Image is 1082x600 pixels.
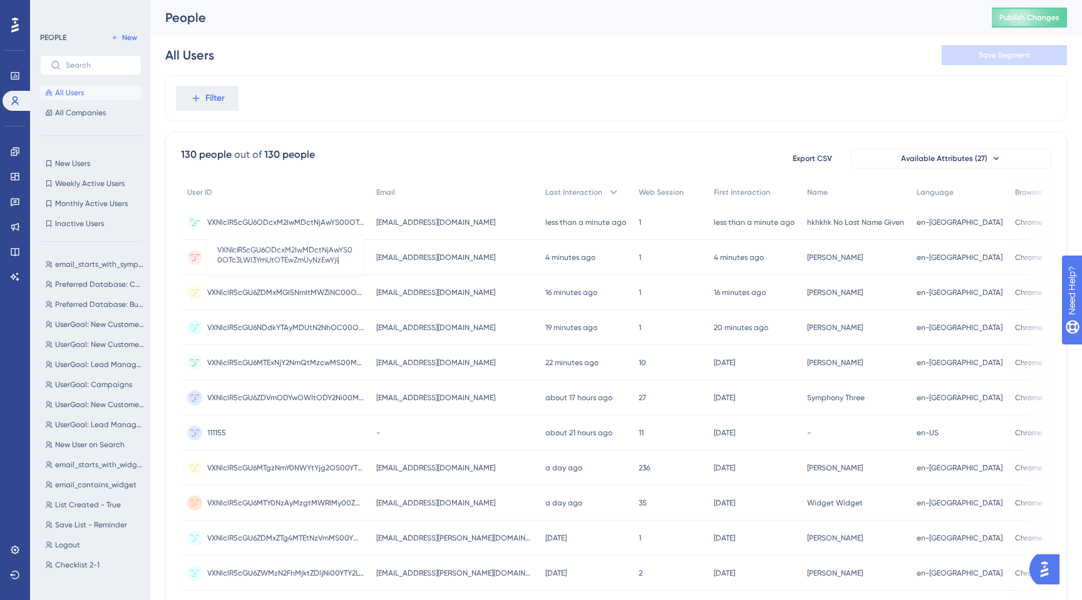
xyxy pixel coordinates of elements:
[1015,252,1043,262] span: Chrome
[1015,323,1043,333] span: Chrome
[40,497,149,512] button: List Created - True
[781,148,843,168] button: Export CSV
[545,534,567,542] time: [DATE]
[639,358,646,368] span: 10
[40,437,149,452] button: New User on Search
[1015,568,1043,578] span: Chrome
[793,153,832,163] span: Export CSV
[917,463,1002,473] span: en-[GEOGRAPHIC_DATA]
[639,463,650,473] span: 236
[639,323,641,333] span: 1
[55,158,90,168] span: New Users
[376,287,495,297] span: [EMAIL_ADDRESS][DOMAIN_NAME]
[807,498,863,508] span: Widget Widget
[55,359,144,370] span: UserGoal: Lead Management, Campaigns
[807,358,863,368] span: [PERSON_NAME]
[55,520,127,530] span: Save List - Reminder
[55,500,121,510] span: List Created - True
[714,499,735,507] time: [DATE]
[545,288,597,297] time: 16 minutes ago
[55,480,137,490] span: email_contains_widget
[55,108,106,118] span: All Companies
[917,252,1002,262] span: en-[GEOGRAPHIC_DATA]
[639,187,684,197] span: Web Session
[376,217,495,227] span: [EMAIL_ADDRESS][DOMAIN_NAME]
[55,219,104,229] span: Inactive Users
[207,358,364,368] span: VXNlclR5cGU6MTExNjY2NmQtMzcwMS00MGM2LTgyYTgtNzUxZmY5ZWRmMTFl
[66,61,131,70] input: Search
[1015,463,1043,473] span: Chrome
[207,217,364,227] span: VXNlclR5cGU6ODcxM2IwMDctNjAwYS00OTc3LWI3YmUtOTEwZmUyNzEwYjlj
[40,156,142,171] button: New Users
[40,517,149,532] button: Save List - Reminder
[979,50,1030,60] span: Save Segment
[207,393,364,403] span: VXNlclR5cGU6ZDVmODYwOWItODY2Ni00M2EwLTljMDItNDNhMDZiZjU2Nzc3
[917,498,1002,508] span: en-[GEOGRAPHIC_DATA]
[999,13,1059,23] span: Publish Changes
[55,420,144,430] span: UserGoal: Lead Management
[207,533,364,543] span: VXNlclR5cGU6ZDMxZTg4MTEtNzVmMS00YWI0LWFiYjEtMjEzNjQ5NjY4NDU4
[55,199,128,209] span: Monthly Active Users
[807,533,863,543] span: [PERSON_NAME]
[917,428,939,438] span: en-US
[29,3,78,18] span: Need Help?
[55,178,125,189] span: Weekly Active Users
[40,417,149,432] button: UserGoal: Lead Management
[639,217,641,227] span: 1
[917,287,1002,297] span: en-[GEOGRAPHIC_DATA]
[807,568,863,578] span: [PERSON_NAME]
[376,187,395,197] span: Email
[207,568,364,578] span: VXNlclR5cGU6ZWMzN2FhMjktZDljNi00YTY2LWIxODAtZjBjZjFjMWFlNjdm
[1015,533,1043,543] span: Chrome
[807,287,863,297] span: [PERSON_NAME]
[545,323,597,332] time: 19 minutes ago
[545,253,595,262] time: 4 minutes ago
[55,540,80,550] span: Logout
[714,358,735,367] time: [DATE]
[376,323,495,333] span: [EMAIL_ADDRESS][DOMAIN_NAME]
[917,533,1002,543] span: en-[GEOGRAPHIC_DATA]
[40,477,149,492] button: email_contains_widget
[55,259,144,269] span: email_starts_with_symphony
[917,187,954,197] span: Language
[807,217,904,227] span: hkhkhk No Last Name Given
[545,428,612,437] time: about 21 hours ago
[639,568,642,578] span: 2
[376,393,495,403] span: [EMAIL_ADDRESS][DOMAIN_NAME]
[917,358,1002,368] span: en-[GEOGRAPHIC_DATA]
[40,277,149,292] button: Preferred Database: Consumer
[1015,393,1043,403] span: Chrome
[917,568,1002,578] span: en-[GEOGRAPHIC_DATA]
[714,569,735,577] time: [DATE]
[901,153,987,163] span: Available Attributes (27)
[1015,287,1043,297] span: Chrome
[807,463,863,473] span: [PERSON_NAME]
[639,252,641,262] span: 1
[1015,358,1043,368] span: Chrome
[714,218,795,227] time: less than a minute ago
[40,297,149,312] button: Preferred Database: Business
[40,537,149,552] button: Logout
[40,176,142,191] button: Weekly Active Users
[639,498,647,508] span: 35
[714,323,768,332] time: 20 minutes ago
[181,147,232,162] div: 130 people
[917,323,1002,333] span: en-[GEOGRAPHIC_DATA]
[545,358,599,367] time: 22 minutes ago
[1015,428,1043,438] span: Chrome
[40,357,149,372] button: UserGoal: Lead Management, Campaigns
[205,91,225,106] span: Filter
[545,393,612,402] time: about 17 hours ago
[207,428,226,438] span: 111155
[217,245,354,265] span: VXNlclR5cGU6ODcxM2IwMDctNjAwYS00OTc3LWI3YmUtOTEwZmUyNzEwYjlj
[40,85,142,100] button: All Users
[55,88,84,98] span: All Users
[714,534,735,542] time: [DATE]
[40,196,142,211] button: Monthly Active Users
[807,428,811,438] span: -
[376,568,533,578] span: [EMAIL_ADDRESS][PERSON_NAME][DOMAIN_NAME]
[714,463,735,472] time: [DATE]
[639,533,641,543] span: 1
[234,147,262,162] div: out of
[165,46,214,64] div: All Users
